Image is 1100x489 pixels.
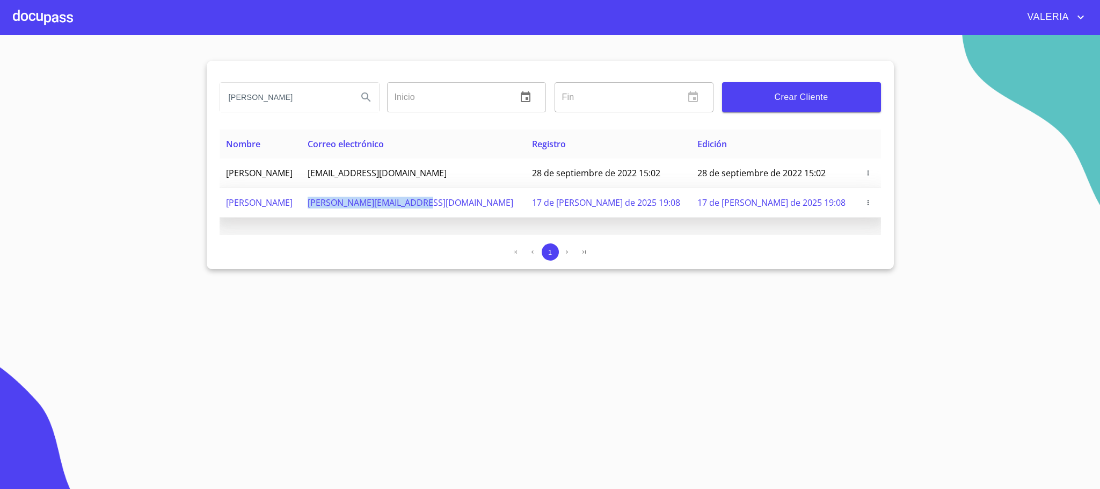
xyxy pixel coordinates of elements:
span: 17 de [PERSON_NAME] de 2025 19:08 [697,197,846,208]
span: Nombre [226,138,260,150]
span: 28 de septiembre de 2022 15:02 [532,167,660,179]
button: 1 [542,243,559,261]
span: 1 [548,248,552,256]
span: 28 de septiembre de 2022 15:02 [697,167,826,179]
button: Search [353,84,379,110]
span: Crear Cliente [731,90,872,105]
span: [PERSON_NAME] [226,197,293,208]
span: VALERIA [1019,9,1075,26]
input: search [220,83,349,112]
span: [PERSON_NAME] [226,167,293,179]
span: [PERSON_NAME][EMAIL_ADDRESS][DOMAIN_NAME] [308,197,513,208]
span: [EMAIL_ADDRESS][DOMAIN_NAME] [308,167,447,179]
button: Crear Cliente [722,82,881,112]
span: Correo electrónico [308,138,384,150]
span: Edición [697,138,727,150]
button: account of current user [1019,9,1088,26]
span: 17 de [PERSON_NAME] de 2025 19:08 [532,197,680,208]
span: Registro [532,138,566,150]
